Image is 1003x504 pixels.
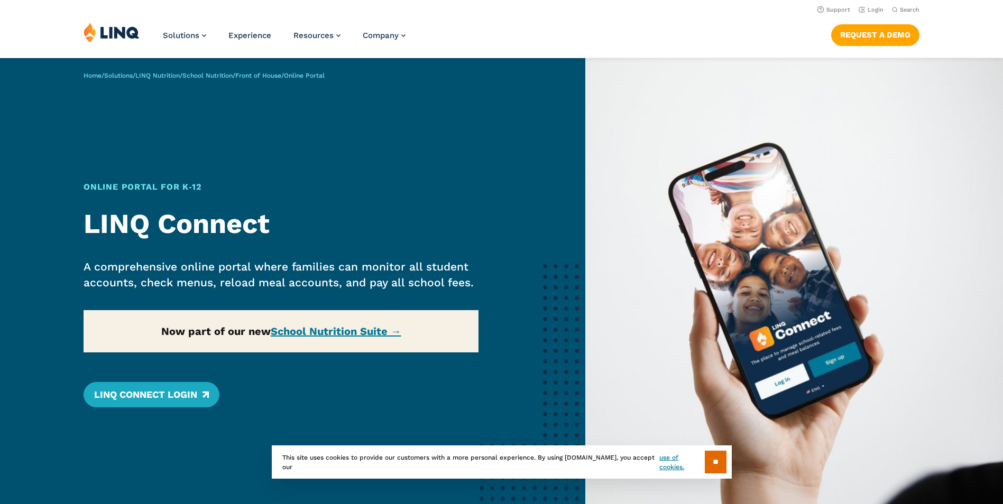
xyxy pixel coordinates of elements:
[182,72,233,79] a: School Nutrition
[84,382,219,407] a: LINQ Connect Login
[892,6,919,14] button: Open Search Bar
[84,72,325,79] span: / / / / /
[293,31,341,40] a: Resources
[163,31,206,40] a: Solutions
[84,181,479,193] h1: Online Portal for K‑12
[284,72,325,79] span: Online Portal
[363,31,406,40] a: Company
[84,259,479,291] p: A comprehensive online portal where families can monitor all student accounts, check menus, reloa...
[163,22,406,57] nav: Primary Navigation
[272,445,732,479] div: This site uses cookies to provide our customers with a more personal experience. By using [DOMAIN...
[84,208,270,240] strong: LINQ Connect
[659,453,704,472] a: use of cookies.
[84,72,102,79] a: Home
[228,31,271,40] a: Experience
[135,72,180,79] a: LINQ Nutrition
[859,6,884,13] a: Login
[293,31,334,40] span: Resources
[900,6,919,13] span: Search
[831,24,919,45] a: Request a Demo
[831,22,919,45] nav: Button Navigation
[84,22,140,42] img: LINQ | K‑12 Software
[163,31,199,40] span: Solutions
[271,325,401,338] a: School Nutrition Suite →
[104,72,133,79] a: Solutions
[817,6,850,13] a: Support
[161,325,401,338] strong: Now part of our new
[363,31,399,40] span: Company
[235,72,281,79] a: Front of House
